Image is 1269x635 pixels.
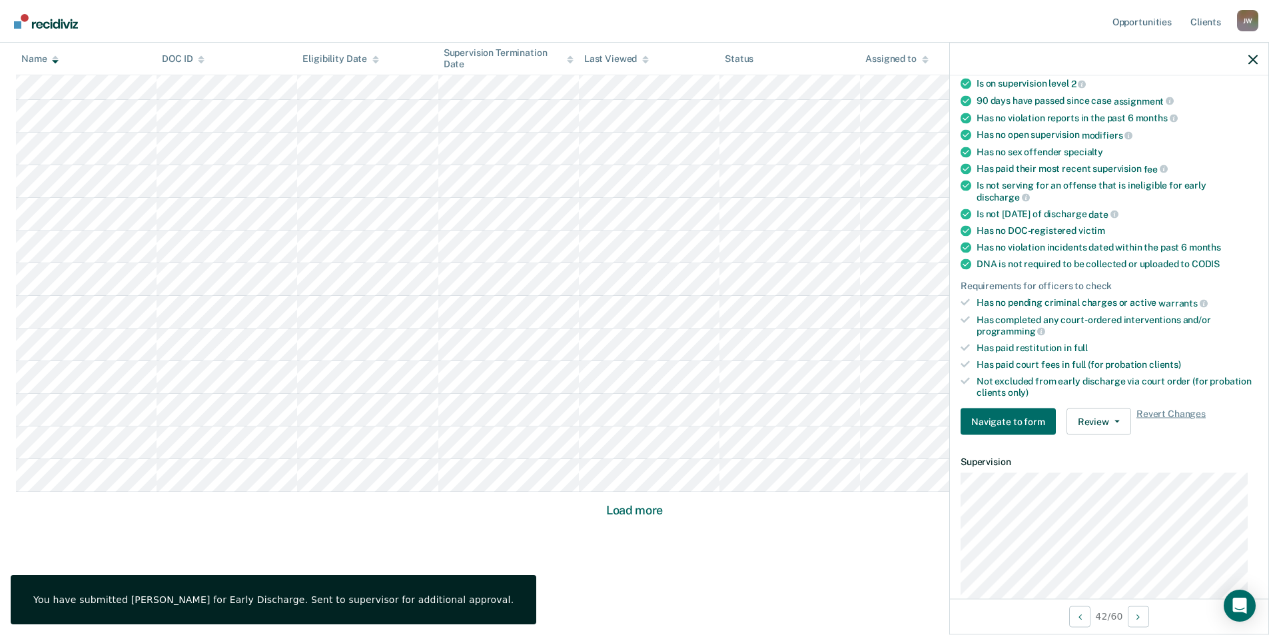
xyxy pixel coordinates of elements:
div: Supervision Termination Date [444,47,574,70]
div: Has no sex offender [977,146,1258,157]
span: clients) [1149,358,1181,369]
span: discharge [977,191,1030,202]
div: Has completed any court-ordered interventions and/or [977,314,1258,336]
div: Assigned to [865,53,928,65]
span: victim [1078,225,1105,236]
button: Next Opportunity [1128,606,1149,627]
div: Not excluded from early discharge via court order (for probation clients [977,375,1258,398]
div: You have submitted [PERSON_NAME] for Early Discharge. Sent to supervisor for additional approval. [33,594,514,606]
div: Open Intercom Messenger [1224,590,1256,622]
button: Previous Opportunity [1069,606,1090,627]
button: Load more [602,502,667,518]
div: Is not serving for an offense that is ineligible for early [977,180,1258,203]
div: Has paid their most recent supervision [977,163,1258,175]
dt: Supervision [961,456,1258,468]
span: Revert Changes [1136,408,1206,435]
span: 2 [1071,79,1086,89]
span: date [1088,209,1118,219]
span: months [1136,113,1178,123]
div: DOC ID [162,53,205,65]
div: Has paid court fees in full (for probation [977,358,1258,370]
div: Requirements for officers to check [961,281,1258,292]
div: Name [21,53,59,65]
div: Is not [DATE] of discharge [977,208,1258,220]
div: Has no violation incidents dated within the past 6 [977,242,1258,253]
div: Last Viewed [584,53,649,65]
div: Has no violation reports in the past 6 [977,112,1258,124]
button: Navigate to form [961,408,1056,435]
div: Has no open supervision [977,129,1258,141]
span: CODIS [1192,259,1220,269]
div: DNA is not required to be collected or uploaded to [977,259,1258,270]
span: fee [1144,163,1168,174]
div: Is on supervision level [977,78,1258,90]
span: assignment [1114,95,1174,106]
img: Recidiviz [14,14,78,29]
span: modifiers [1082,129,1133,140]
span: full [1074,342,1088,353]
button: Review [1066,408,1131,435]
span: only) [1008,386,1029,397]
div: J W [1237,10,1258,31]
div: Has paid restitution in [977,342,1258,354]
span: warrants [1158,297,1208,308]
a: Navigate to form link [961,408,1061,435]
button: Profile dropdown button [1237,10,1258,31]
span: specialty [1064,146,1103,157]
div: Has no pending criminal charges or active [977,297,1258,309]
div: Eligibility Date [302,53,379,65]
span: months [1189,242,1221,253]
div: Status [725,53,753,65]
div: Has no DOC-registered [977,225,1258,237]
div: 42 / 60 [950,598,1268,634]
span: programming [977,326,1045,336]
div: 90 days have passed since case [977,95,1258,107]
